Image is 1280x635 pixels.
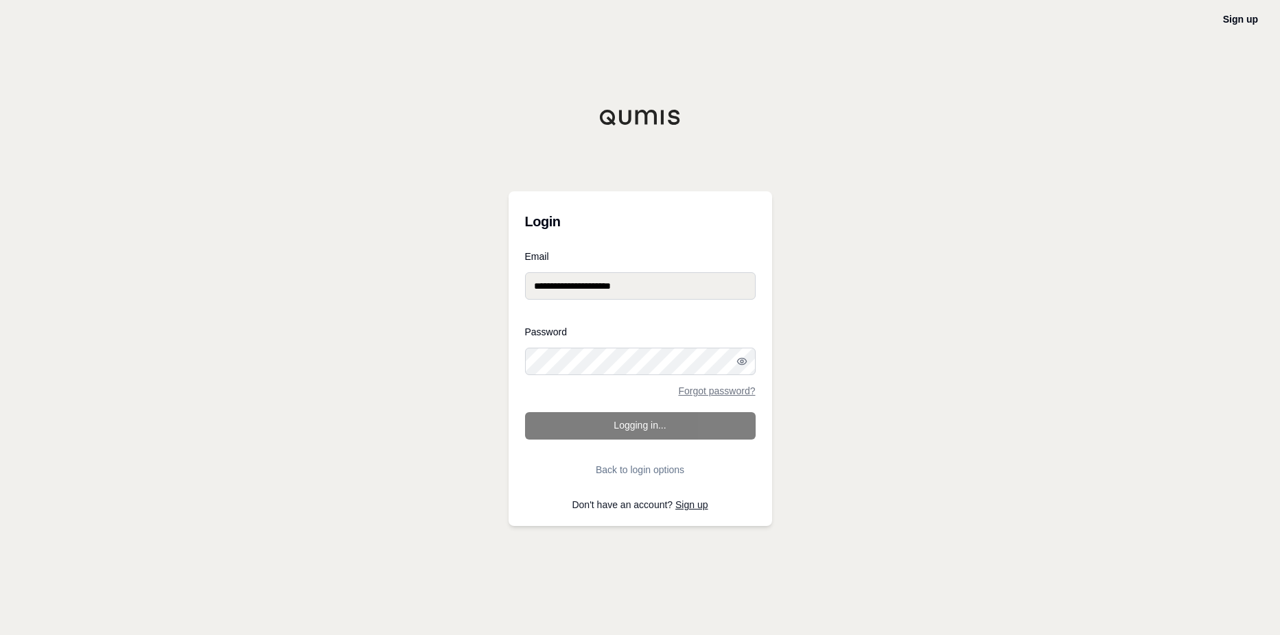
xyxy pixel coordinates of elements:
[525,208,756,235] h3: Login
[675,499,708,510] a: Sign up
[599,109,682,125] img: Qumis
[525,252,756,261] label: Email
[1223,14,1258,25] a: Sign up
[525,456,756,483] button: Back to login options
[678,386,755,396] a: Forgot password?
[525,500,756,510] p: Don't have an account?
[525,327,756,337] label: Password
